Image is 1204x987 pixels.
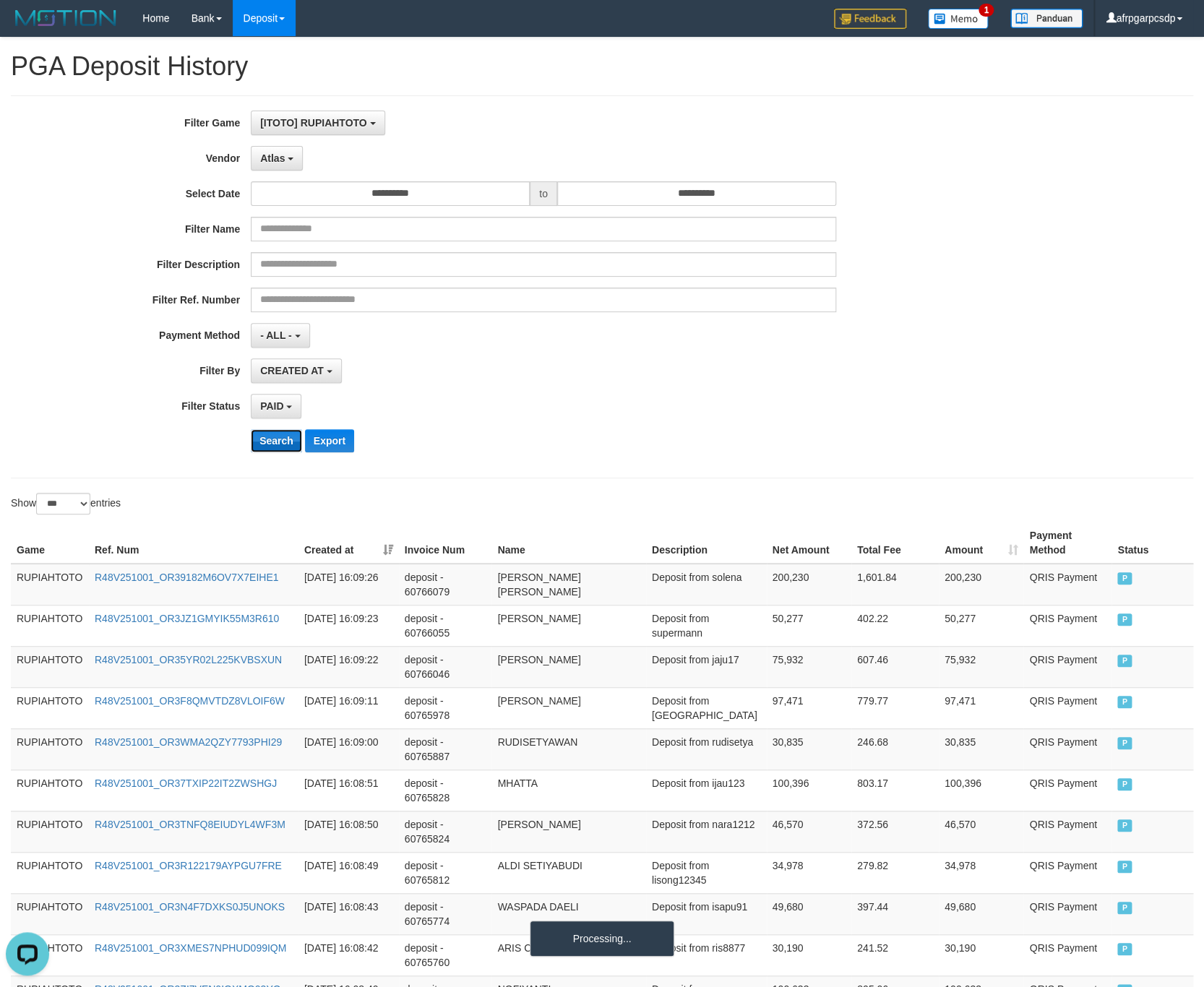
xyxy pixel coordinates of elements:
td: 30,835 [767,728,851,770]
td: 50,277 [939,605,1023,646]
button: Search [251,429,302,452]
td: [DATE] 16:09:00 [298,728,399,770]
a: R48V251001_OR3XMES7NPHUD099IQM [95,942,286,954]
td: 200,230 [767,564,851,605]
td: deposit - 60766079 [399,564,492,605]
td: 803.17 [851,770,939,811]
td: deposit - 60765812 [399,852,492,893]
td: QRIS Payment [1023,605,1111,646]
td: [DATE] 16:08:50 [298,811,399,852]
td: RUPIAHTOTO [11,646,89,687]
td: Deposit from solena [646,564,767,605]
span: to [530,181,557,206]
td: RUPIAHTOTO [11,687,89,728]
td: 1,601.84 [851,564,939,605]
a: R48V251001_OR39182M6OV7X7EIHE1 [95,572,279,583]
td: QRIS Payment [1023,564,1111,605]
td: Deposit from [GEOGRAPHIC_DATA] [646,687,767,728]
span: PAID [1117,696,1132,708]
td: 779.77 [851,687,939,728]
button: Atlas [251,146,303,171]
th: Created at: activate to sort column ascending [298,522,399,564]
td: 46,570 [767,811,851,852]
td: [PERSON_NAME] [491,687,645,728]
td: Deposit from supermann [646,605,767,646]
td: 75,932 [939,646,1023,687]
td: deposit - 60765774 [399,893,492,934]
td: 372.56 [851,811,939,852]
th: Status [1111,522,1193,564]
td: deposit - 60766055 [399,605,492,646]
td: 75,932 [767,646,851,687]
th: Ref. Num [89,522,298,564]
a: R48V251001_OR3JZ1GMYIK55M3R610 [95,613,279,624]
td: 30,190 [767,934,851,975]
button: [ITOTO] RUPIAHTOTO [251,111,384,135]
td: 402.22 [851,605,939,646]
th: Game [11,522,89,564]
td: WASPADA DAELI [491,893,645,934]
td: Deposit from ijau123 [646,770,767,811]
td: QRIS Payment [1023,728,1111,770]
td: [DATE] 16:08:43 [298,893,399,934]
a: R48V251001_OR37TXIP22IT2ZWSHGJ [95,777,277,789]
span: 1 [979,4,994,17]
a: R48V251001_OR3R122179AYPGU7FRE [95,860,282,871]
button: - ALL - [251,323,309,348]
td: [PERSON_NAME] [491,646,645,687]
td: ARIS CIKRO BINTORO PS [491,934,645,975]
td: 607.46 [851,646,939,687]
td: deposit - 60765824 [399,811,492,852]
td: 30,190 [939,934,1023,975]
span: - ALL - [260,329,292,341]
td: ALDI SETIYABUDI [491,852,645,893]
td: Deposit from rudisetya [646,728,767,770]
td: 50,277 [767,605,851,646]
th: Payment Method [1023,522,1111,564]
td: [DATE] 16:08:51 [298,770,399,811]
span: PAID [1117,655,1132,667]
td: RUPIAHTOTO [11,564,89,605]
img: Button%20Memo.svg [928,9,989,29]
td: RUPIAHTOTO [11,852,89,893]
td: [DATE] 16:09:26 [298,564,399,605]
td: QRIS Payment [1023,646,1111,687]
h1: PGA Deposit History [11,52,1193,81]
span: PAID [1117,737,1132,749]
button: Export [305,429,354,452]
td: QRIS Payment [1023,934,1111,975]
span: PAID [1117,861,1132,873]
th: Name [491,522,645,564]
td: 397.44 [851,893,939,934]
td: deposit - 60765828 [399,770,492,811]
td: RUDISETYAWAN [491,728,645,770]
img: Feedback.jpg [834,9,906,29]
span: PAID [1117,572,1132,585]
a: R48V251001_OR3TNFQ8EIUDYL4WF3M [95,819,285,830]
td: deposit - 60765760 [399,934,492,975]
td: Deposit from nara1212 [646,811,767,852]
span: CREATED AT [260,365,324,376]
th: Amount: activate to sort column ascending [939,522,1023,564]
td: [PERSON_NAME] [491,811,645,852]
td: RUPIAHTOTO [11,605,89,646]
td: [DATE] 16:09:11 [298,687,399,728]
span: PAID [260,400,283,412]
label: Show entries [11,493,121,514]
td: 246.68 [851,728,939,770]
td: 30,835 [939,728,1023,770]
td: 34,978 [767,852,851,893]
td: QRIS Payment [1023,811,1111,852]
td: deposit - 60765887 [399,728,492,770]
span: PAID [1117,943,1132,955]
th: Invoice Num [399,522,492,564]
td: 241.52 [851,934,939,975]
img: MOTION_logo.png [11,7,121,29]
td: Deposit from jaju17 [646,646,767,687]
div: Processing... [530,921,674,957]
th: Total Fee [851,522,939,564]
td: 97,471 [767,687,851,728]
td: 100,396 [939,770,1023,811]
td: 46,570 [939,811,1023,852]
span: [ITOTO] RUPIAHTOTO [260,117,367,129]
